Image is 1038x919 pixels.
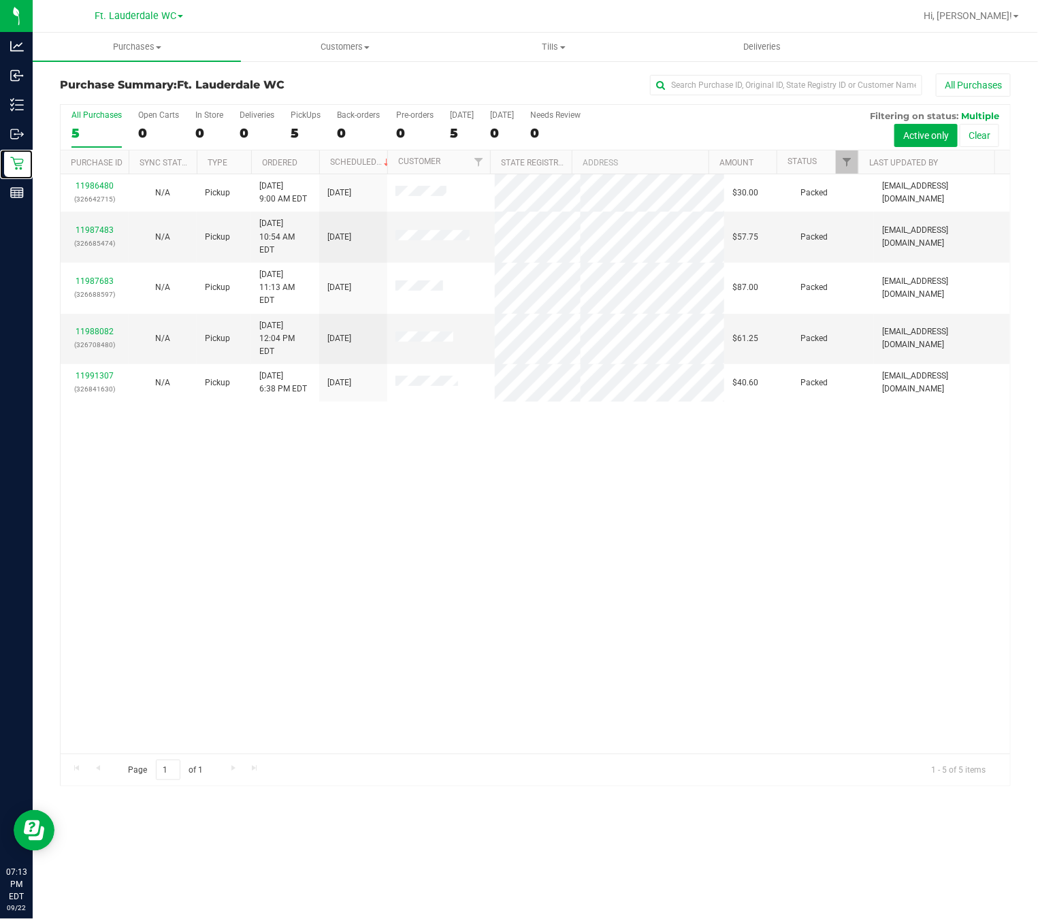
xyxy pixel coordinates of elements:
[205,281,230,294] span: Pickup
[259,268,311,308] span: [DATE] 11:13 AM EDT
[882,275,1002,301] span: [EMAIL_ADDRESS][DOMAIN_NAME]
[6,866,27,903] p: 07:13 PM EDT
[155,188,170,197] span: Not Applicable
[327,231,351,244] span: [DATE]
[650,75,922,95] input: Search Purchase ID, Original ID, State Registry ID or Customer Name...
[155,232,170,242] span: Not Applicable
[205,332,230,345] span: Pickup
[920,760,996,780] span: 1 - 5 of 5 items
[870,110,958,121] span: Filtering on status:
[732,231,758,244] span: $57.75
[156,760,180,781] input: 1
[259,319,311,359] span: [DATE] 12:04 PM EDT
[450,125,474,141] div: 5
[396,125,434,141] div: 0
[155,231,170,244] button: N/A
[205,376,230,389] span: Pickup
[327,332,351,345] span: [DATE]
[725,41,799,53] span: Deliveries
[60,79,377,91] h3: Purchase Summary:
[337,110,380,120] div: Back-orders
[882,325,1002,351] span: [EMAIL_ADDRESS][DOMAIN_NAME]
[396,110,434,120] div: Pre-orders
[76,371,114,381] a: 11991307
[262,158,297,167] a: Ordered
[71,125,122,141] div: 5
[572,150,709,174] th: Address
[259,180,307,206] span: [DATE] 9:00 AM EDT
[195,110,223,120] div: In Store
[33,33,241,61] a: Purchases
[327,187,351,199] span: [DATE]
[882,370,1002,396] span: [EMAIL_ADDRESS][DOMAIN_NAME]
[155,376,170,389] button: N/A
[530,125,581,141] div: 0
[259,217,311,257] span: [DATE] 10:54 AM EDT
[155,334,170,343] span: Not Applicable
[71,158,123,167] a: Purchase ID
[732,376,758,389] span: $40.60
[155,332,170,345] button: N/A
[140,158,192,167] a: Sync Status
[882,180,1002,206] span: [EMAIL_ADDRESS][DOMAIN_NAME]
[961,110,999,121] span: Multiple
[208,158,227,167] a: Type
[69,288,120,301] p: (326688597)
[719,158,753,167] a: Amount
[732,332,758,345] span: $61.25
[882,224,1002,250] span: [EMAIL_ADDRESS][DOMAIN_NAME]
[138,125,179,141] div: 0
[76,225,114,235] a: 11987483
[869,158,938,167] a: Last Updated By
[10,157,24,170] inline-svg: Retail
[10,98,24,112] inline-svg: Inventory
[240,125,274,141] div: 0
[960,124,999,147] button: Clear
[240,110,274,120] div: Deliveries
[450,41,657,53] span: Tills
[291,110,321,120] div: PickUps
[95,10,176,22] span: Ft. Lauderdale WC
[658,33,866,61] a: Deliveries
[836,150,858,174] a: Filter
[327,376,351,389] span: [DATE]
[76,327,114,336] a: 11988082
[155,281,170,294] button: N/A
[14,810,54,851] iframe: Resource center
[10,39,24,53] inline-svg: Analytics
[924,10,1012,21] span: Hi, [PERSON_NAME]!
[530,110,581,120] div: Needs Review
[490,110,514,120] div: [DATE]
[788,157,817,166] a: Status
[800,187,828,199] span: Packed
[116,760,214,781] span: Page of 1
[242,41,449,53] span: Customers
[76,181,114,191] a: 11986480
[205,231,230,244] span: Pickup
[69,193,120,206] p: (326642715)
[449,33,658,61] a: Tills
[155,283,170,292] span: Not Applicable
[10,186,24,199] inline-svg: Reports
[398,157,440,166] a: Customer
[337,125,380,141] div: 0
[6,903,27,913] p: 09/22
[241,33,449,61] a: Customers
[800,332,828,345] span: Packed
[894,124,958,147] button: Active only
[732,281,758,294] span: $87.00
[501,158,572,167] a: State Registry ID
[327,281,351,294] span: [DATE]
[138,110,179,120] div: Open Carts
[177,78,285,91] span: Ft. Lauderdale WC
[330,157,392,167] a: Scheduled
[205,187,230,199] span: Pickup
[76,276,114,286] a: 11987683
[732,187,758,199] span: $30.00
[10,127,24,141] inline-svg: Outbound
[69,237,120,250] p: (326685474)
[69,383,120,396] p: (326841630)
[259,370,307,396] span: [DATE] 6:38 PM EDT
[291,125,321,141] div: 5
[490,125,514,141] div: 0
